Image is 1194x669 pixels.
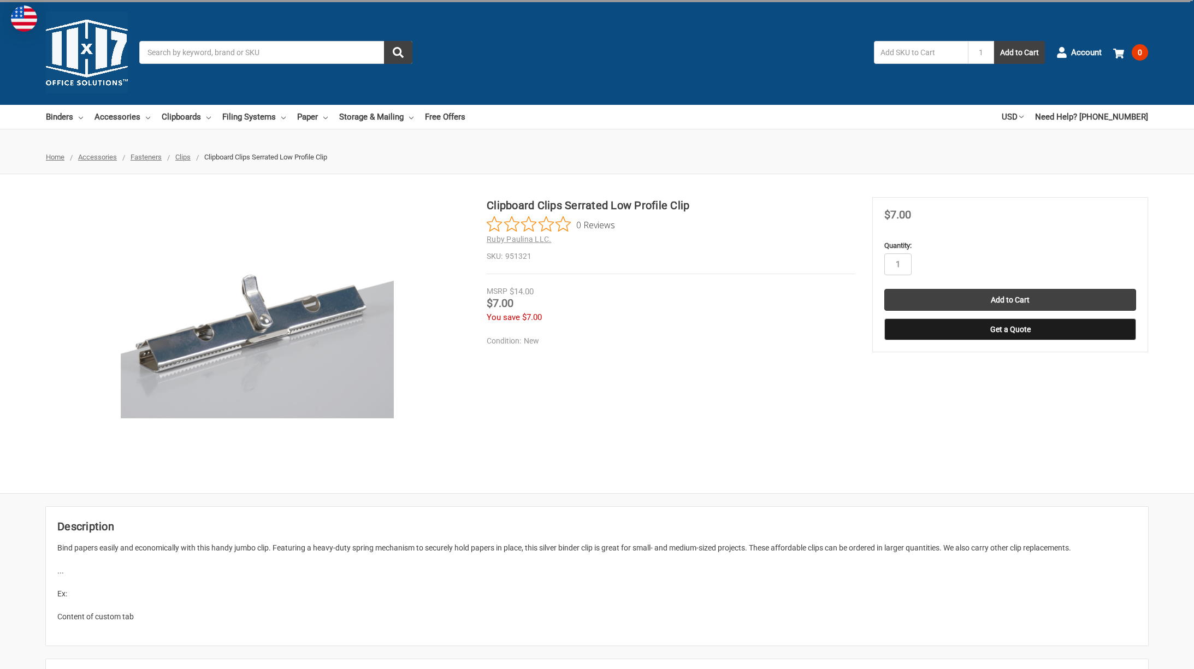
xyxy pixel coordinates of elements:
button: Add to Cart [994,41,1045,64]
button: Get a Quote [884,318,1136,340]
a: Filing Systems [222,105,286,129]
a: Paper [297,105,328,129]
dt: SKU: [487,251,503,262]
a: Binders [46,105,83,129]
a: Account [1056,38,1102,67]
a: 0 [1113,38,1148,67]
span: 0 Reviews [576,216,615,233]
a: Free Offers [425,105,465,129]
h1: Clipboard Clips Serrated Low Profile Clip [487,197,854,214]
a: USD [1002,105,1024,129]
img: duty and tax information for United States [11,5,37,32]
dd: 951321 [487,251,854,262]
dt: Condition: [487,335,521,347]
button: Rated 0 out of 5 stars from 0 reviews. Jump to reviews. [487,216,615,233]
a: Need Help? [PHONE_NUMBER] [1035,105,1148,129]
a: Clipboards [162,105,211,129]
p: Bind papers easily and economically with this handy jumbo clip. Featuring a heavy-duty spring mec... [57,542,1137,623]
span: $7.00 [884,208,911,221]
a: Accessories [78,153,117,161]
dd: New [487,335,849,347]
span: You save [487,312,520,322]
a: Ruby Paulina LLC. [487,235,551,244]
span: $14.00 [510,287,534,297]
a: Fasteners [131,153,162,161]
h2: Description [57,518,1137,535]
a: Home [46,153,64,161]
span: Clipboard Clips Serrated Low Profile Clip [204,153,327,161]
input: Add SKU to Cart [874,41,968,64]
a: Clips [175,153,191,161]
label: Quantity: [884,240,1136,251]
span: $7.00 [487,297,513,310]
input: Add to Cart [884,289,1136,311]
div: MSRP [487,286,507,297]
span: $7.00 [522,312,542,322]
a: Storage & Mailing [339,105,413,129]
input: Search by keyword, brand or SKU [139,41,412,64]
span: 0 [1132,44,1148,61]
span: Account [1071,46,1102,59]
a: Accessories [94,105,150,129]
img: 11x17.com [46,11,128,93]
img: Clipboard Clips Serrated Low Profile Clip [121,249,394,418]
